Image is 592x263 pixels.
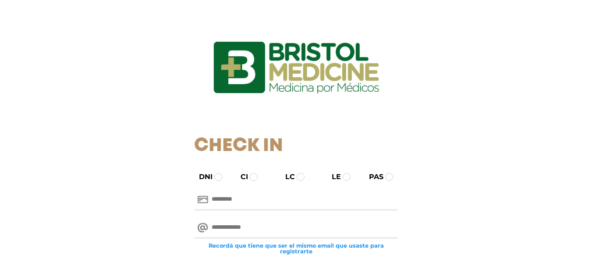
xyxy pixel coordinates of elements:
[324,172,341,182] label: LE
[178,11,415,125] img: logo_ingresarbristol.jpg
[233,172,248,182] label: CI
[194,243,398,254] small: Recordá que tiene que ser el mismo email que usaste para registrarte
[194,135,398,157] h1: Check In
[191,172,213,182] label: DNI
[277,172,295,182] label: LC
[361,172,383,182] label: PAS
